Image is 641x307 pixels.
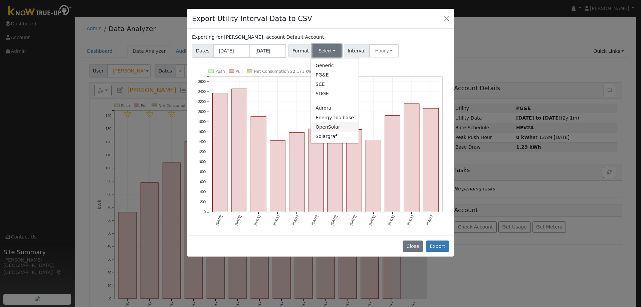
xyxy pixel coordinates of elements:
[344,44,370,57] span: Interval
[200,180,206,184] text: 600
[385,115,400,212] rect: onclick=""
[403,241,423,252] button: Close
[236,69,243,74] text: Pull
[289,133,304,212] rect: onclick=""
[192,13,312,24] h4: Export Utility Interval Data to CSV
[270,141,285,212] rect: onclick=""
[253,214,261,225] text: [DATE]
[311,122,359,132] a: OpenSolar
[387,214,395,225] text: [DATE]
[192,34,324,41] label: Exporting for [PERSON_NAME], account Default Account
[347,129,362,212] rect: onclick=""
[198,80,206,84] text: 2600
[312,44,342,57] button: Select
[311,70,359,80] a: PG&E
[204,210,206,214] text: 0
[213,93,228,212] rect: onclick=""
[328,135,343,212] rect: onclick=""
[200,170,206,174] text: 800
[407,214,414,225] text: [DATE]
[368,214,376,225] text: [DATE]
[198,90,206,94] text: 2400
[288,44,313,57] span: Format
[423,108,439,212] rect: onclick=""
[198,140,206,144] text: 1400
[232,89,247,212] rect: onclick=""
[311,61,359,70] a: Generic
[200,200,206,204] text: 200
[200,190,206,194] text: 400
[311,214,318,225] text: [DATE]
[198,120,206,124] text: 1800
[198,160,206,164] text: 1000
[369,44,399,57] button: Hourly
[426,214,433,225] text: [DATE]
[234,214,242,225] text: [DATE]
[349,214,357,225] text: [DATE]
[308,129,324,212] rect: onclick=""
[311,89,359,99] a: SDGE
[442,14,451,23] button: Close
[198,100,206,104] text: 2200
[311,80,359,89] a: SCE
[272,214,280,225] text: [DATE]
[404,104,419,212] rect: onclick=""
[311,104,359,113] a: Aurora
[292,214,299,225] text: [DATE]
[215,69,225,74] text: Push
[198,130,206,134] text: 1600
[311,132,359,141] a: Solargraf
[198,150,206,154] text: 1200
[426,241,449,252] button: Export
[192,44,213,58] span: Dates
[215,214,223,225] text: [DATE]
[254,69,314,74] text: Net Consumption 22,171 kWh
[251,117,266,212] rect: onclick=""
[330,214,338,225] text: [DATE]
[366,140,381,212] rect: onclick=""
[198,110,206,114] text: 2000
[311,113,359,122] a: Energy Toolbase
